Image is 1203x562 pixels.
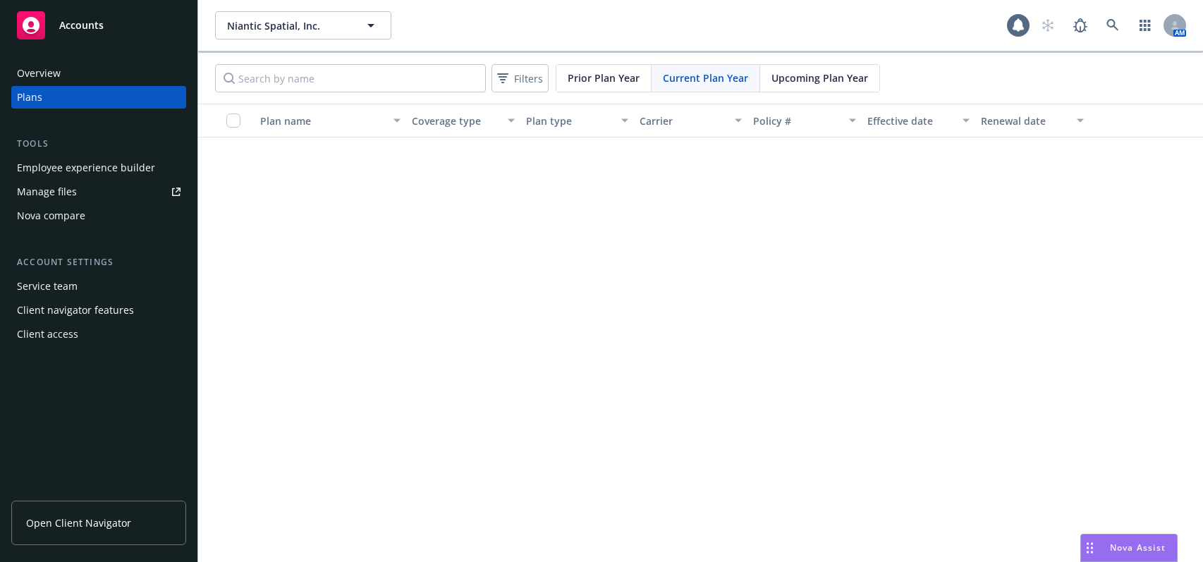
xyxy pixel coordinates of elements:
div: Client access [17,323,78,346]
a: Switch app [1131,11,1159,39]
button: Plan name [255,104,406,138]
a: Start snowing [1034,11,1062,39]
button: Effective date [862,104,975,138]
div: Policy # [753,114,840,128]
span: Nova Assist [1110,542,1166,554]
span: Filters [514,71,543,86]
a: Client navigator features [11,299,186,322]
input: Search by name [215,64,486,92]
div: Plan type [526,114,613,128]
button: Policy # [747,104,861,138]
span: Upcoming Plan Year [771,71,868,85]
button: Nova Assist [1080,534,1178,562]
button: Niantic Spatial, Inc. [215,11,391,39]
span: Current Plan Year [663,71,748,85]
span: Accounts [59,20,104,31]
div: Tools [11,137,186,151]
div: Renewal date [981,114,1068,128]
button: Renewal date [975,104,1089,138]
a: Nova compare [11,204,186,227]
input: Select all [226,114,240,128]
span: Open Client Navigator [26,515,131,530]
span: Prior Plan Year [568,71,640,85]
a: Search [1099,11,1127,39]
div: Overview [17,62,61,85]
div: Nova compare [17,204,85,227]
a: Manage files [11,181,186,203]
button: Filters [491,64,549,92]
a: Service team [11,275,186,298]
button: Plan type [520,104,634,138]
button: Coverage type [406,104,520,138]
div: Employee experience builder [17,157,155,179]
span: Niantic Spatial, Inc. [227,18,349,33]
span: Filters [494,68,546,89]
div: Coverage type [412,114,499,128]
a: Accounts [11,6,186,45]
div: Carrier [640,114,726,128]
a: Plans [11,86,186,109]
div: Effective date [867,114,954,128]
div: Drag to move [1081,534,1099,561]
button: Carrier [634,104,747,138]
a: Report a Bug [1066,11,1094,39]
div: Account settings [11,255,186,269]
div: Plan name [260,114,385,128]
div: Manage files [17,181,77,203]
a: Employee experience builder [11,157,186,179]
div: Client navigator features [17,299,134,322]
a: Client access [11,323,186,346]
a: Overview [11,62,186,85]
div: Plans [17,86,42,109]
div: Service team [17,275,78,298]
